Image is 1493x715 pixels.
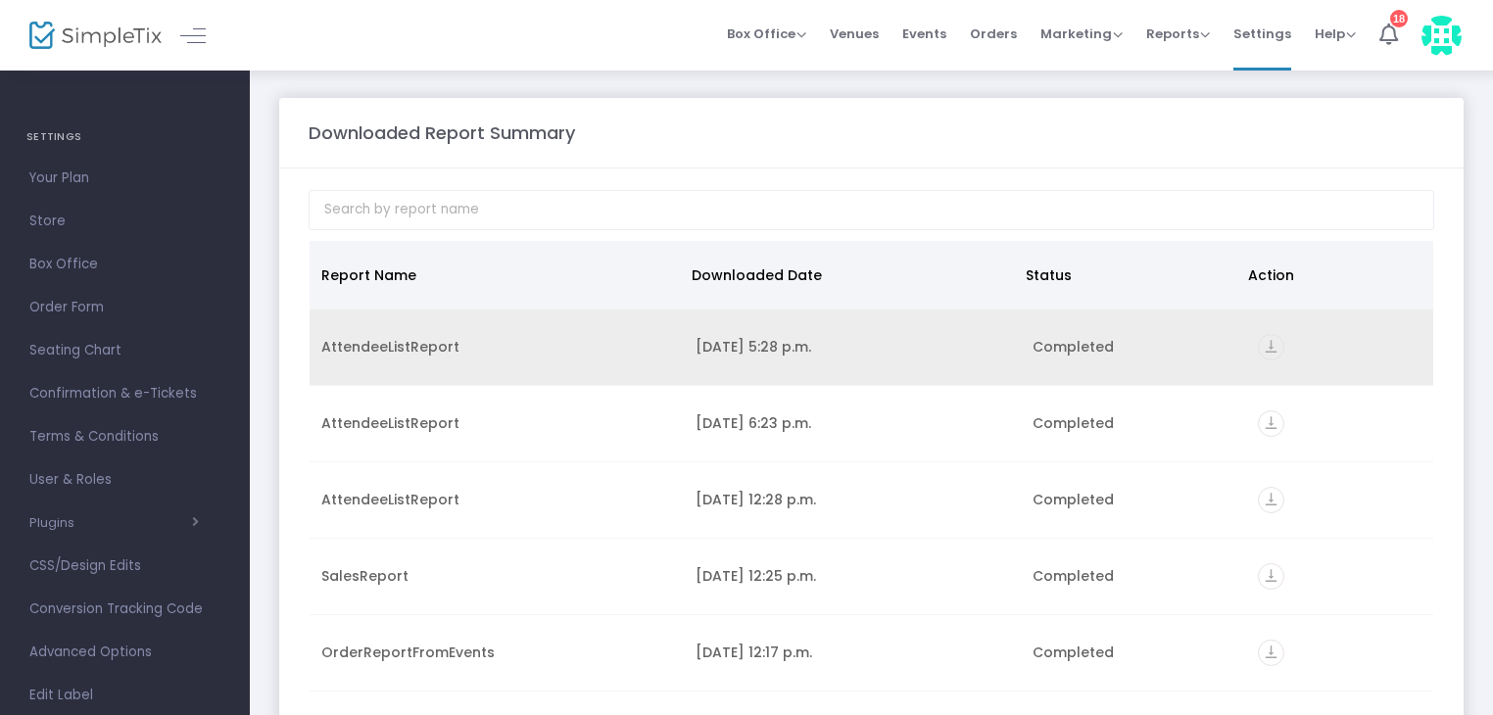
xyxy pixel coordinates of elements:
div: https://go.SimpleTix.com/agmhy [1258,640,1421,666]
span: CSS/Design Edits [29,553,220,579]
div: Completed [1033,413,1233,433]
span: Box Office [29,252,220,277]
span: Events [902,9,946,59]
div: OrderReportFromEvents [321,643,672,662]
div: 2025-08-04 12:25 p.m. [696,566,1009,586]
div: Completed [1033,643,1233,662]
span: Confirmation & e-Tickets [29,381,220,406]
div: AttendeeListReport [321,490,672,509]
span: Venues [830,9,879,59]
th: Downloaded Date [680,241,1014,310]
i: vertical_align_bottom [1258,334,1284,360]
a: vertical_align_bottom [1258,493,1284,512]
div: SalesReport [321,566,672,586]
span: Conversion Tracking Code [29,596,220,622]
th: Report Name [310,241,680,310]
div: https://go.SimpleTix.com/rn59c [1258,334,1421,360]
a: vertical_align_bottom [1258,340,1284,359]
div: AttendeeListReport [321,413,672,433]
a: vertical_align_bottom [1258,569,1284,589]
div: https://go.SimpleTix.com/lrdmr [1258,563,1421,590]
div: 18 [1390,10,1408,27]
span: Orders [970,9,1017,59]
input: Search by report name [309,190,1434,230]
i: vertical_align_bottom [1258,563,1284,590]
div: 2025-08-22 5:28 p.m. [696,337,1009,357]
div: 2025-08-04 12:17 p.m. [696,643,1009,662]
button: Plugins [29,515,199,531]
th: Status [1014,241,1236,310]
span: Store [29,209,220,234]
i: vertical_align_bottom [1258,410,1284,437]
span: Box Office [727,24,806,43]
i: vertical_align_bottom [1258,487,1284,513]
span: Reports [1146,24,1210,43]
div: 2025-08-06 6:23 p.m. [696,413,1009,433]
div: https://go.SimpleTix.com/58rs8 [1258,410,1421,437]
h4: SETTINGS [26,118,223,157]
span: User & Roles [29,467,220,493]
span: Terms & Conditions [29,424,220,450]
m-panel-title: Downloaded Report Summary [309,119,575,146]
span: Settings [1233,9,1291,59]
div: Completed [1033,337,1233,357]
a: vertical_align_bottom [1258,645,1284,665]
div: Completed [1033,490,1233,509]
i: vertical_align_bottom [1258,640,1284,666]
div: AttendeeListReport [321,337,672,357]
span: Advanced Options [29,640,220,665]
span: Seating Chart [29,338,220,363]
th: Action [1236,241,1421,310]
div: 2025-08-04 12:28 p.m. [696,490,1009,509]
span: Your Plan [29,166,220,191]
span: Edit Label [29,683,220,708]
div: https://go.SimpleTix.com/edt9y [1258,487,1421,513]
span: Marketing [1040,24,1123,43]
span: Order Form [29,295,220,320]
div: Completed [1033,566,1233,586]
span: Help [1315,24,1356,43]
a: vertical_align_bottom [1258,416,1284,436]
